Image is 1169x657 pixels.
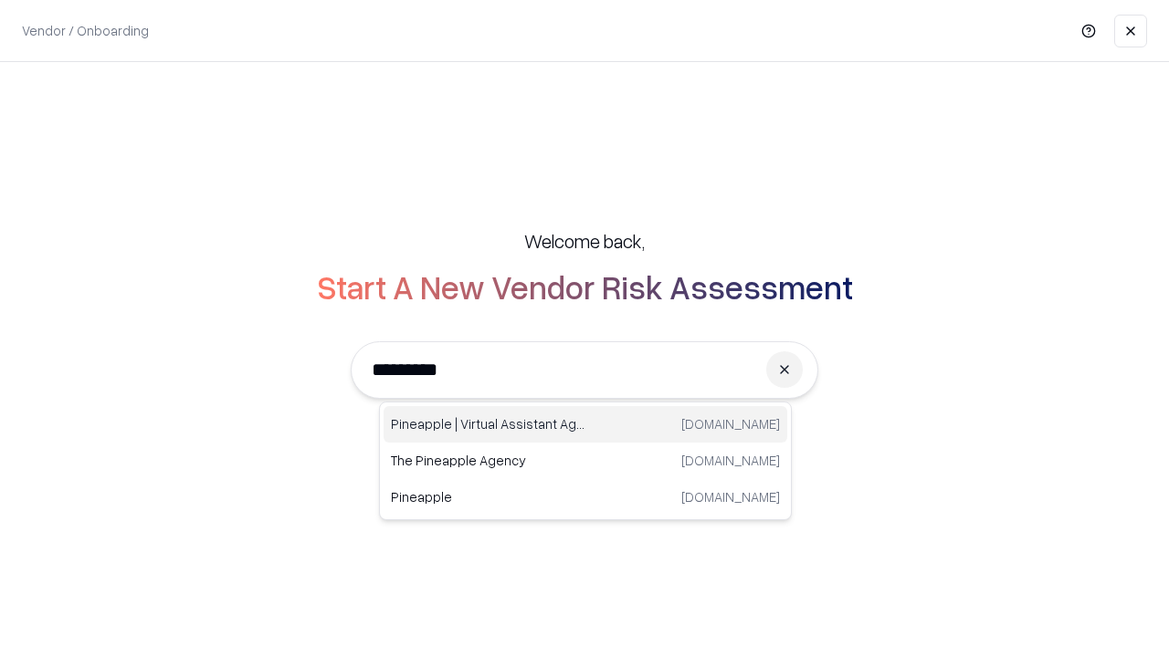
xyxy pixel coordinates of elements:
[681,487,780,506] p: [DOMAIN_NAME]
[391,414,585,433] p: Pineapple | Virtual Assistant Agency
[22,21,149,40] p: Vendor / Onboarding
[681,414,780,433] p: [DOMAIN_NAME]
[524,228,645,254] h5: Welcome back,
[391,451,585,470] p: The Pineapple Agency
[379,401,792,520] div: Suggestions
[681,451,780,470] p: [DOMAIN_NAME]
[317,268,853,305] h2: Start A New Vendor Risk Assessment
[391,487,585,506] p: Pineapple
